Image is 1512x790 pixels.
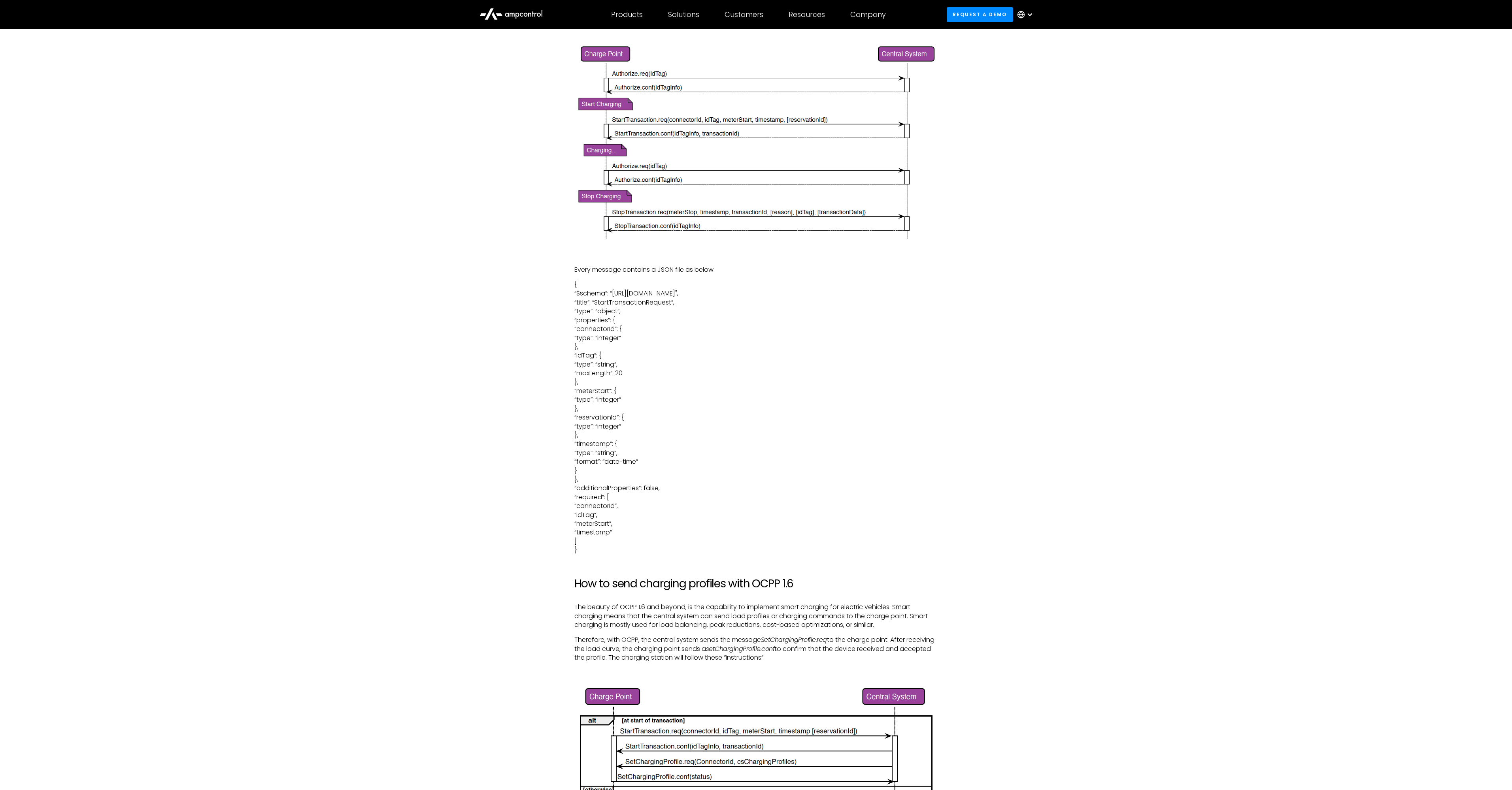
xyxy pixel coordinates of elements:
[725,10,763,19] div: Customers
[761,635,827,644] em: SetChargingProfile.req
[574,636,938,662] p: Therefore, with OCPP, the central system sends the message to the charge point. After receiving t...
[789,10,825,19] div: Resources
[574,265,938,274] p: Every message contains a JSON file as below:
[668,10,699,19] div: Solutions
[574,577,938,591] h2: How to send charging profiles with OCPP 1.6
[574,280,938,555] p: { “$schema”: “[URL][DOMAIN_NAME]", “title”: “StartTransactionRequest”, “type”: “object”, “propert...
[574,43,938,243] img: Sequence Diagram: Example of starting and stopping a transaction — OCPP 1.6
[850,10,886,19] div: Company
[611,10,643,19] div: Products
[947,7,1013,22] a: Request a demo
[574,603,938,629] p: The beauty of OCPP 1.6 and beyond, is the capability to implement smart charging for electric veh...
[706,644,775,653] em: setChargingProfile.conf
